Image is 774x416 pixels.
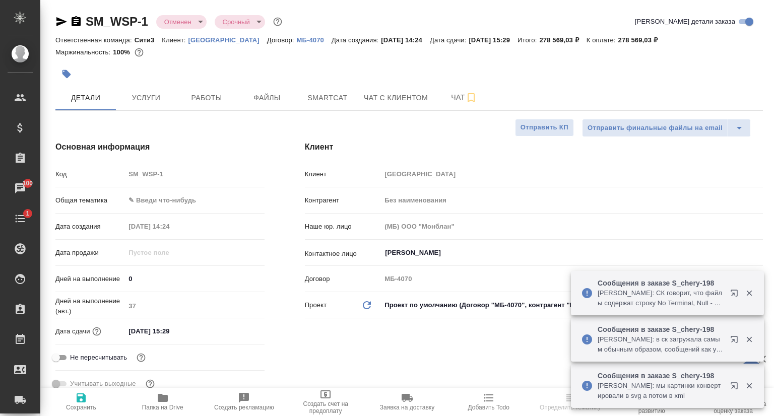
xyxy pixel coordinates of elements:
p: 100% [113,48,133,56]
p: Код [55,169,125,179]
button: Включи, если не хочешь, чтобы указанная дата сдачи изменилась после переставления заказа в 'Подтв... [135,351,148,364]
p: [PERSON_NAME]: мы картинки конвертировали в svg а потом в xml [598,381,724,401]
span: Файлы [243,92,291,104]
p: Итого: [518,36,539,44]
button: Заявка на доставку [366,388,448,416]
button: Доп статусы указывают на важность/срочность заказа [271,15,284,28]
button: Срочный [220,18,253,26]
button: Выбери, если сб и вс нужно считать рабочими днями для выполнения заказа. [144,377,157,390]
p: Сообщения в заказе S_chery-198 [598,278,724,288]
span: Не пересчитывать [70,353,127,363]
button: Открыть в новой вкладке [724,329,748,354]
span: Создать рекламацию [214,404,274,411]
p: Договор [305,274,381,284]
p: Дата создания: [332,36,381,44]
button: Отправить финальные файлы на email [582,119,728,137]
button: Открыть в новой вкладке [724,376,748,400]
p: Сообщения в заказе S_chery-198 [598,371,724,381]
span: Отправить финальные файлы на email [588,122,723,134]
span: Чат [440,91,488,104]
button: Отменен [161,18,195,26]
p: МБ-4070 [297,36,332,44]
span: Чат с клиентом [364,92,428,104]
span: Определить тематику [540,404,601,411]
p: К оплате: [587,36,618,44]
a: 1 [3,206,38,231]
button: Создать рекламацию [204,388,285,416]
button: Отправить КП [515,119,574,136]
span: Учитывать выходные [70,379,136,389]
button: Открыть в новой вкладке [724,283,748,307]
p: [DATE] 14:24 [381,36,430,44]
a: МБ-4070 [297,35,332,44]
span: 100 [17,178,39,188]
p: Проект [305,300,327,310]
p: Дата продажи [55,248,125,258]
input: Пустое поле [381,167,763,181]
p: Контрагент [305,195,381,205]
p: Дата создания [55,222,125,232]
div: Отменен [215,15,265,29]
button: Скопировать ссылку для ЯМессенджера [55,16,68,28]
p: Дата сдачи: [430,36,469,44]
p: Дней на выполнение [55,274,125,284]
input: Пустое поле [125,245,213,260]
input: Пустое поле [125,219,213,234]
button: Создать счет на предоплату [285,388,366,416]
input: ✎ Введи что-нибудь [125,271,264,286]
a: [GEOGRAPHIC_DATA] [188,35,267,44]
button: Папка на Drive [122,388,204,416]
button: Добавить Todo [448,388,530,416]
button: Сохранить [40,388,122,416]
p: Клиент: [162,36,188,44]
span: Добавить Todo [468,404,509,411]
a: SM_WSP-1 [86,15,148,28]
button: 0.00 RUB; [133,46,146,59]
p: Дней на выполнение (авт.) [55,296,125,316]
div: split button [582,119,751,137]
p: Контактное лицо [305,249,381,259]
a: 100 [3,176,38,201]
button: Закрыть [739,381,759,390]
p: Договор: [267,36,297,44]
p: 278 569,03 ₽ [539,36,586,44]
input: Пустое поле [125,299,264,313]
span: Заявка на доставку [380,404,434,411]
p: [PERSON_NAME]: в ск загружала самым обычным образом, сообщений как у тебя не возникало [598,334,724,355]
input: ✎ Введи что-нибудь [125,324,213,338]
span: Работы [182,92,231,104]
span: Создать счет на предоплату [291,400,360,414]
p: Ответственная команда: [55,36,135,44]
button: Open [757,252,759,254]
h4: Клиент [305,141,763,153]
h4: Основная информация [55,141,265,153]
span: Папка на Drive [142,404,183,411]
div: Проект по умолчанию (Договор "МБ-4070", контрагент "Без наименования") [381,297,763,314]
button: Если добавить услуги и заполнить их объемом, то дата рассчитается автоматически [90,325,103,338]
p: Маржинальность: [55,48,113,56]
span: 1 [20,209,35,219]
span: [PERSON_NAME] детали заказа [635,17,735,27]
input: Пустое поле [381,271,763,286]
button: Закрыть [739,335,759,344]
button: Добавить тэг [55,63,78,85]
p: Дата сдачи [55,326,90,336]
svg: Подписаться [465,92,477,104]
div: ✎ Введи что-нибудь [125,192,264,209]
input: Пустое поле [381,219,763,234]
div: Отменен [156,15,207,29]
p: Сообщения в заказе S_chery-198 [598,324,724,334]
p: Наше юр. лицо [305,222,381,232]
span: Детали [61,92,110,104]
span: Отправить КП [521,122,568,133]
p: [GEOGRAPHIC_DATA] [188,36,267,44]
div: ✎ Введи что-нибудь [128,195,252,205]
p: [PERSON_NAME]: СК говорит, что файлы содержат строку No Terminal, Null - то есть текст! а у тебя ... [598,288,724,308]
button: Определить тематику [530,388,611,416]
span: Сохранить [66,404,96,411]
button: Закрыть [739,289,759,298]
input: Пустое поле [125,167,264,181]
p: Клиент [305,169,381,179]
span: Smartcat [303,92,352,104]
span: Услуги [122,92,170,104]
